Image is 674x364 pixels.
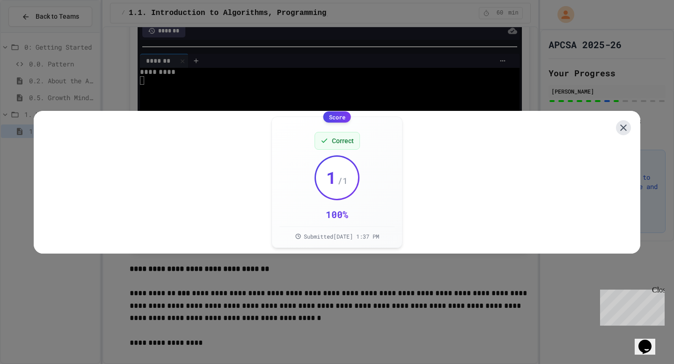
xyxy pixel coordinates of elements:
iframe: chat widget [635,327,665,355]
span: / 1 [337,174,348,187]
div: Score [323,111,351,123]
iframe: chat widget [596,286,665,326]
div: Chat with us now!Close [4,4,65,59]
div: 100 % [326,208,348,221]
span: Correct [332,136,354,146]
span: 1 [326,168,337,187]
span: Submitted [DATE] 1:37 PM [304,233,379,240]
